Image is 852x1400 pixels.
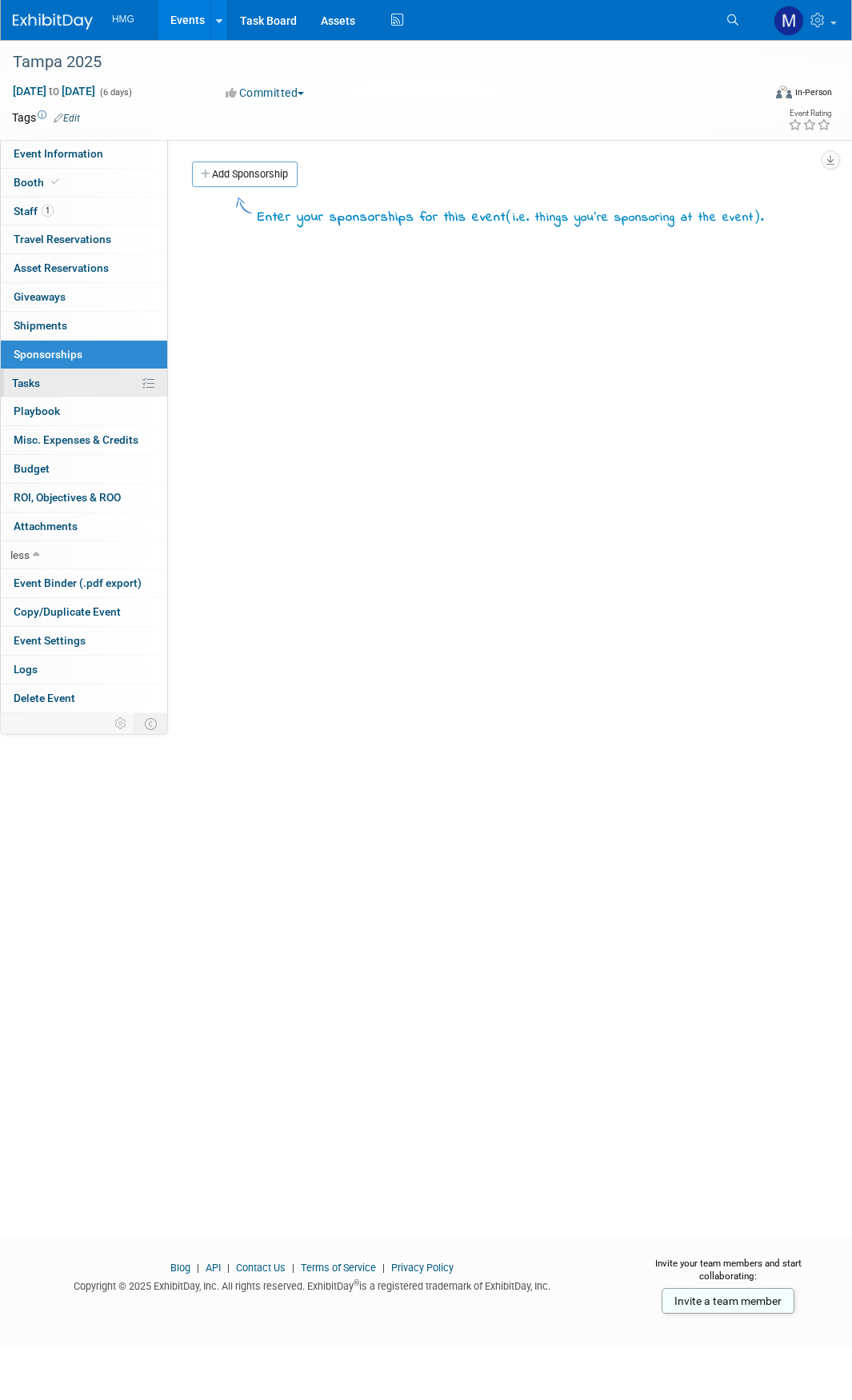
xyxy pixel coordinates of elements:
[10,548,30,561] span: less
[192,162,298,187] a: Add Sponsorship
[776,86,792,98] img: Format-Inperson.png
[1,598,167,626] a: Copy/Duplicate Event
[13,14,93,30] img: ExhibitDay
[1,283,167,311] a: Giveaways
[12,110,80,126] td: Tags
[788,110,831,118] div: Event Rating
[14,576,142,589] span: Event Binder (.pdf export)
[12,1275,612,1294] div: Copyright © 2025 ExhibitDay, Inc. All rights reserved. ExhibitDay is a registered trademark of Ex...
[774,6,804,36] img: Marinah Inman
[1,225,167,253] a: Travel Reservations
[135,713,168,734] td: Toggle Event Tabs
[391,1262,454,1274] a: Privacy Policy
[206,1262,221,1274] a: API
[1,569,167,597] a: Event Binder (.pdf export)
[1,369,167,397] a: Tasks
[706,83,832,107] div: Event Format
[14,663,38,676] span: Logs
[14,290,66,303] span: Giveaways
[378,1262,389,1274] span: |
[170,1262,190,1274] a: Blog
[1,484,167,512] a: ROI, Objectives & ROO
[14,634,86,647] span: Event Settings
[112,14,134,25] span: HMG
[288,1262,298,1274] span: |
[354,1278,359,1287] sup: ®
[1,254,167,282] a: Asset Reservations
[754,208,761,224] span: )
[220,85,310,101] button: Committed
[51,177,59,186] i: Booth reservation complete
[14,433,138,446] span: Misc. Expenses & Credits
[1,312,167,340] a: Shipments
[794,86,832,98] div: In-Person
[14,405,60,417] span: Playbook
[236,1262,286,1274] a: Contact Us
[1,627,167,655] a: Event Settings
[54,113,80,124] a: Edit
[14,233,111,245] span: Travel Reservations
[12,84,96,98] span: [DATE] [DATE]
[506,208,513,224] span: (
[14,605,121,618] span: Copy/Duplicate Event
[1,397,167,425] a: Playbook
[1,426,167,454] a: Misc. Expenses & Credits
[14,147,103,160] span: Event Information
[1,513,167,540] a: Attachments
[636,1257,820,1294] div: Invite your team members and start collaborating:
[46,85,62,98] span: to
[662,1288,794,1314] a: Invite a team member
[14,692,75,704] span: Delete Event
[12,377,40,389] span: Tasks
[1,169,167,197] a: Booth
[14,261,109,274] span: Asset Reservations
[14,205,54,217] span: Staff
[107,713,135,734] td: Personalize Event Tab Strip
[98,87,132,98] span: (6 days)
[1,140,167,168] a: Event Information
[1,684,167,712] a: Delete Event
[301,1262,376,1274] a: Terms of Service
[14,462,50,475] span: Budget
[1,197,167,225] a: Staff1
[1,455,167,483] a: Budget
[14,176,62,189] span: Booth
[14,520,78,532] span: Attachments
[513,209,754,226] span: i.e. things you're sponsoring at the event
[14,319,67,332] span: Shipments
[14,348,82,361] span: Sponsorships
[1,341,167,369] a: Sponsorships
[193,1262,203,1274] span: |
[14,491,121,504] span: ROI, Objectives & ROO
[7,48,750,77] div: Tampa 2025
[223,1262,234,1274] span: |
[1,541,167,569] a: less
[42,205,54,217] span: 1
[1,656,167,684] a: Logs
[258,206,764,228] div: Enter your sponsorships for this event .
